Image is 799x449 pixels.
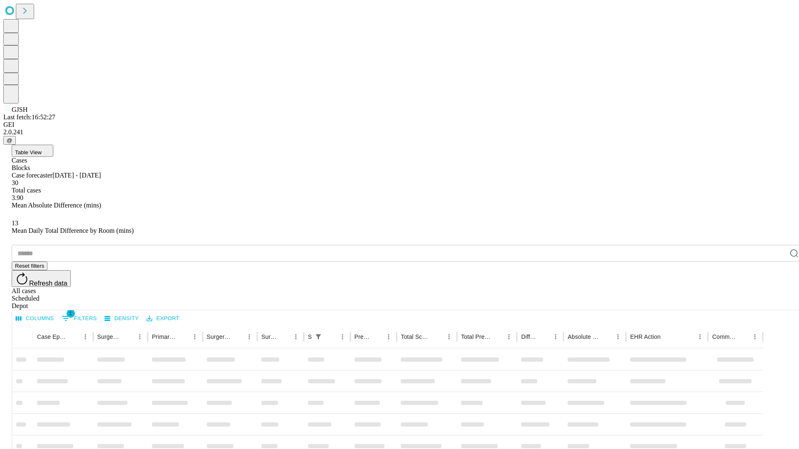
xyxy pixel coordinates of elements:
button: Sort [68,331,79,343]
span: 30 [12,179,18,186]
button: @ [3,136,16,145]
button: Sort [278,331,290,343]
button: Show filters [60,312,99,325]
div: Total Predicted Duration [461,333,491,340]
button: Menu [383,331,395,343]
span: Mean Daily Total Difference by Room (mins) [12,227,134,234]
span: Case forecaster [12,172,52,179]
span: Total cases [12,187,41,194]
button: Sort [177,331,189,343]
button: Menu [749,331,761,343]
button: Table View [12,145,53,157]
button: Refresh data [12,270,71,287]
div: 1 active filter [313,331,324,343]
button: Reset filters [12,262,47,270]
span: Mean Absolute Difference (mins) [12,202,101,209]
button: Select columns [14,312,56,325]
span: Refresh data [29,280,67,287]
button: Density [102,312,141,325]
span: @ [7,137,12,143]
button: Menu [503,331,515,343]
span: 13 [12,220,18,227]
div: EHR Action [630,333,660,340]
span: Table View [15,149,42,155]
span: Last fetch: 16:52:27 [3,113,55,121]
button: Menu [189,331,201,343]
button: Sort [122,331,134,343]
button: Menu [290,331,302,343]
button: Menu [134,331,146,343]
button: Sort [491,331,503,343]
button: Menu [337,331,348,343]
div: 2.0.241 [3,128,796,136]
button: Sort [232,331,243,343]
div: Comments [712,333,736,340]
button: Menu [550,331,561,343]
button: Menu [443,331,455,343]
button: Menu [694,331,706,343]
span: Reset filters [15,263,44,269]
div: Case Epic Id [37,333,67,340]
span: [DATE] - [DATE] [52,172,101,179]
div: Scheduled In Room Duration [308,333,312,340]
button: Menu [79,331,91,343]
div: Difference [521,333,537,340]
span: 1 [67,309,75,318]
button: Sort [538,331,550,343]
button: Show filters [313,331,324,343]
div: Primary Service [152,333,176,340]
button: Sort [432,331,443,343]
button: Sort [371,331,383,343]
div: Predicted In Room Duration [355,333,371,340]
button: Export [144,312,181,325]
div: Total Scheduled Duration [401,333,431,340]
button: Sort [661,331,673,343]
button: Sort [600,331,612,343]
span: 3.90 [12,194,23,201]
button: Sort [737,331,749,343]
div: Absolute Difference [568,333,600,340]
div: Surgery Name [207,333,231,340]
button: Sort [325,331,337,343]
button: Menu [243,331,255,343]
div: GEI [3,121,796,128]
button: Menu [612,331,624,343]
span: GJSH [12,106,27,113]
div: Surgeon Name [97,333,122,340]
div: Surgery Date [261,333,278,340]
